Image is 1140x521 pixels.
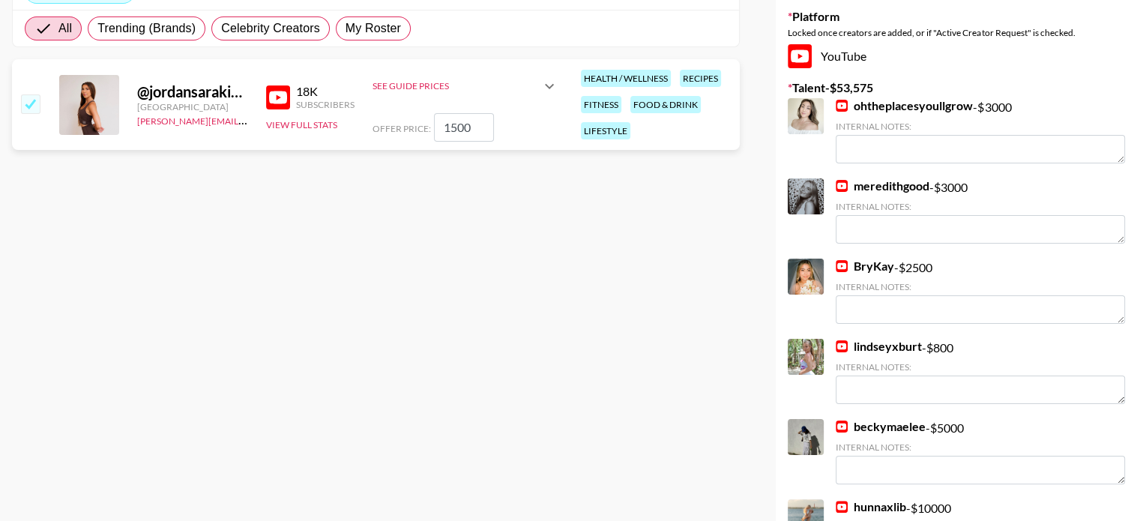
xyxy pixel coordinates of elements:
[836,201,1125,212] div: Internal Notes:
[221,19,320,37] span: Celebrity Creators
[836,339,1125,404] div: - $ 800
[296,84,355,99] div: 18K
[137,112,430,127] a: [PERSON_NAME][EMAIL_ADDRESS][PERSON_NAME][DOMAIN_NAME]
[346,19,401,37] span: My Roster
[836,178,929,193] a: meredithgood
[788,9,1128,24] label: Platform
[630,96,701,113] div: food & drink
[836,442,1125,453] div: Internal Notes:
[373,68,558,104] div: See Guide Prices
[97,19,196,37] span: Trending (Brands)
[788,44,1128,68] div: YouTube
[836,339,922,354] a: lindseyxburt
[137,101,248,112] div: [GEOGRAPHIC_DATA]
[836,501,848,513] img: YouTube
[434,113,494,142] input: 300
[836,499,906,514] a: hunnaxlib
[836,98,973,113] a: ohtheplacesyoullgrow
[373,123,431,134] span: Offer Price:
[836,98,1125,163] div: - $ 3000
[836,121,1125,132] div: Internal Notes:
[836,178,1125,244] div: - $ 3000
[836,340,848,352] img: YouTube
[836,259,894,274] a: BryKay
[581,70,671,87] div: health / wellness
[788,27,1128,38] div: Locked once creators are added, or if "Active Creator Request" is checked.
[58,19,72,37] span: All
[836,419,1125,484] div: - $ 5000
[373,80,540,91] div: See Guide Prices
[581,122,630,139] div: lifestyle
[836,180,848,192] img: YouTube
[836,421,848,433] img: YouTube
[680,70,721,87] div: recipes
[836,281,1125,292] div: Internal Notes:
[836,100,848,112] img: YouTube
[266,119,337,130] button: View Full Stats
[581,96,621,113] div: fitness
[266,85,290,109] img: YouTube
[296,99,355,110] div: Subscribers
[836,361,1125,373] div: Internal Notes:
[788,80,1128,95] label: Talent - $ 53,575
[836,260,848,272] img: YouTube
[836,259,1125,324] div: - $ 2500
[788,44,812,68] img: YouTube
[836,419,926,434] a: beckymaelee
[137,82,248,101] div: @ jordansarakinis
